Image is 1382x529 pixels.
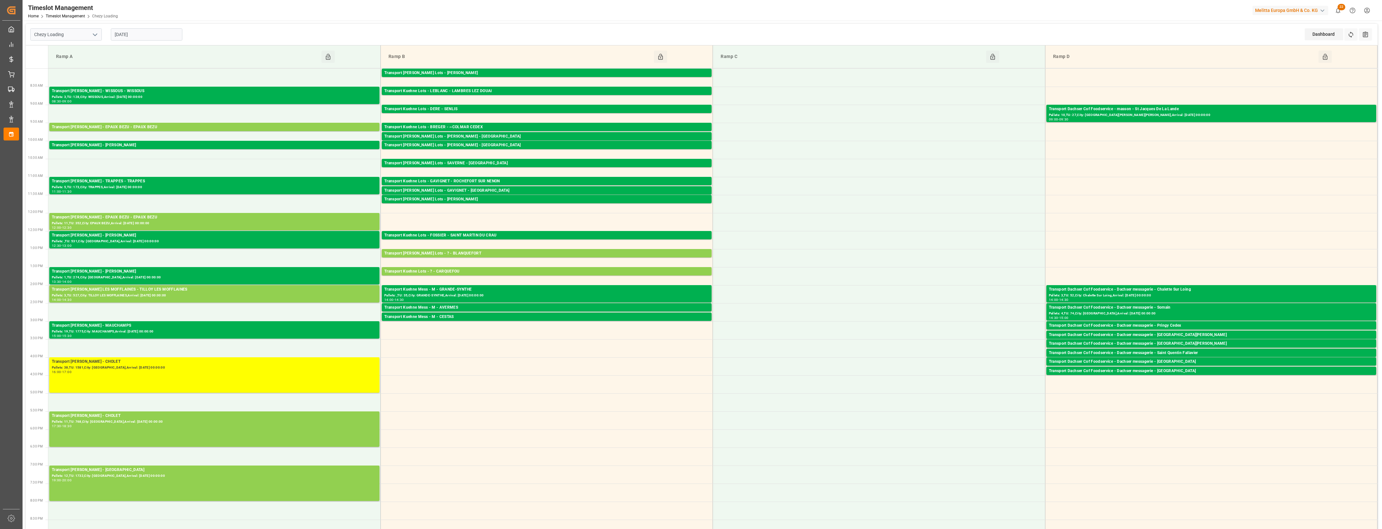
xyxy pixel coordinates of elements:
[30,300,43,304] span: 2:30 PM
[30,282,43,286] span: 2:00 PM
[52,280,61,283] div: 13:30
[52,419,377,425] div: Pallets: 11,TU: 768,City: [GEOGRAPHIC_DATA],Arrival: [DATE] 00:00:00
[52,130,377,136] div: Pallets: 23,TU: 1526,City: EPAUX BEZU,Arrival: [DATE] 00:00:00
[52,244,61,247] div: 12:30
[384,311,709,316] div: Pallets: ,TU: 22,City: [GEOGRAPHIC_DATA],Arrival: [DATE] 00:00:00
[30,517,43,520] span: 8:30 PM
[52,149,377,154] div: Pallets: ,TU: 322,City: [GEOGRAPHIC_DATA],Arrival: [DATE] 00:00:00
[52,142,377,149] div: Transport [PERSON_NAME] - [PERSON_NAME]
[384,133,709,140] div: Transport [PERSON_NAME] Lots - [PERSON_NAME] - [GEOGRAPHIC_DATA]
[30,354,43,358] span: 4:00 PM
[30,264,43,268] span: 1:30 PM
[30,102,43,105] span: 9:00 AM
[1058,118,1059,121] div: -
[52,413,377,419] div: Transport [PERSON_NAME] - CHOLET
[384,130,709,136] div: Pallets: 7,TU: 513,City: ~COLMAR CEDEX,Arrival: [DATE] 00:00:00
[52,214,377,221] div: Transport [PERSON_NAME] - EPAUX BEZU - EPAUX BEZU
[30,318,43,322] span: 3:00 PM
[384,94,709,100] div: Pallets: 29,TU: ,City: [GEOGRAPHIC_DATA],Arrival: [DATE] 00:00:00
[384,106,709,112] div: Transport Kuehne Lots - DERE - SENLIS
[28,228,43,232] span: 12:30 PM
[52,232,377,239] div: Transport [PERSON_NAME] - [PERSON_NAME]
[30,390,43,394] span: 5:00 PM
[30,84,43,87] span: 8:30 AM
[394,298,395,301] div: -
[52,268,377,275] div: Transport [PERSON_NAME] - [PERSON_NAME]
[384,76,709,82] div: Pallets: 9,TU: 128,City: CARQUEFOU,Arrival: [DATE] 00:00:00
[52,370,61,373] div: 16:00
[61,370,62,373] div: -
[1059,118,1069,121] div: 09:30
[1049,304,1374,311] div: Transport Dachser Cof Foodservice - Dachser messagerie - Somain
[30,463,43,466] span: 7:00 PM
[1059,316,1069,319] div: 15:00
[1049,293,1374,298] div: Pallets: 3,TU: 52,City: Chalette Sur Loing,Arrival: [DATE] 00:00:00
[52,329,377,334] div: Pallets: 19,TU: 1775,City: MAUCHAMPS,Arrival: [DATE] 00:00:00
[28,156,43,159] span: 10:30 AM
[52,286,377,293] div: Transport [PERSON_NAME] LES MOFFLAINES - TILLOY LES MOFFLAINES
[1049,112,1374,118] div: Pallets: 10,TU: 27,City: [GEOGRAPHIC_DATA][PERSON_NAME][PERSON_NAME],Arrival: [DATE] 00:00:00
[30,28,102,41] input: Type to search/select
[90,30,100,40] button: open menu
[1331,3,1345,18] button: show 22 new notifications
[30,372,43,376] span: 4:30 PM
[1049,298,1058,301] div: 14:00
[52,293,377,298] div: Pallets: 3,TU: 527,City: TILLOY LES MOFFLAINES,Arrival: [DATE] 00:00:00
[52,221,377,226] div: Pallets: 11,TU: 352,City: EPAUX BEZU,Arrival: [DATE] 00:00:00
[61,298,62,301] div: -
[61,334,62,337] div: -
[384,160,709,167] div: Transport [PERSON_NAME] Lots - SAVERNE - [GEOGRAPHIC_DATA]
[52,124,377,130] div: Transport [PERSON_NAME] - EPAUX BEZU - EPAUX BEZU
[30,445,43,448] span: 6:30 PM
[62,190,72,193] div: 11:30
[1049,311,1374,316] div: Pallets: 4,TU: 74,City: [GEOGRAPHIC_DATA],Arrival: [DATE] 00:00:00
[395,298,404,301] div: 14:30
[46,14,85,18] a: Timeslot Management
[30,499,43,502] span: 8:00 PM
[1338,4,1345,10] span: 22
[1049,316,1058,319] div: 14:30
[52,100,61,103] div: 08:30
[718,51,986,63] div: Ramp C
[52,94,377,100] div: Pallets: 3,TU: 128,City: WISSOUS,Arrival: [DATE] 00:00:00
[52,190,61,193] div: 11:00
[384,70,709,76] div: Transport [PERSON_NAME] Lots - [PERSON_NAME]
[62,226,72,229] div: 12:30
[384,178,709,185] div: Transport Kuehne Lots - GAVIGNET - ROCHEFORT SUR NENON
[62,334,72,337] div: 15:30
[61,190,62,193] div: -
[28,210,43,214] span: 12:00 PM
[30,481,43,484] span: 7:30 PM
[384,167,709,172] div: Pallets: ,TU: 28,City: [GEOGRAPHIC_DATA],Arrival: [DATE] 00:00:00
[62,298,72,301] div: 14:30
[52,334,61,337] div: 15:00
[384,149,709,154] div: Pallets: 1,TU: ,City: [GEOGRAPHIC_DATA],Arrival: [DATE] 00:00:00
[61,425,62,428] div: -
[53,51,322,63] div: Ramp A
[1252,4,1331,16] button: Melitta Europa GmbH & Co. KG
[62,425,72,428] div: 18:30
[52,226,61,229] div: 12:00
[384,320,709,326] div: Pallets: ,TU: 67,City: CESTAS,Arrival: [DATE] 00:00:00
[52,322,377,329] div: Transport [PERSON_NAME] - MAUCHAMPS
[1049,374,1374,380] div: Pallets: ,TU: 75,City: [GEOGRAPHIC_DATA],Arrival: [DATE] 00:00:00
[384,257,709,262] div: Pallets: 5,TU: 194,City: [GEOGRAPHIC_DATA],Arrival: [DATE] 00:00:00
[1059,298,1069,301] div: 14:30
[52,88,377,94] div: Transport [PERSON_NAME] - WISSOUS - WISSOUS
[384,314,709,320] div: Transport Kuehne Mess - M - CESTAS
[384,194,709,199] div: Pallets: 7,TU: 554,City: [GEOGRAPHIC_DATA],Arrival: [DATE] 00:00:00
[52,239,377,244] div: Pallets: ,TU: 531,City: [GEOGRAPHIC_DATA],Arrival: [DATE] 00:00:00
[1049,356,1374,362] div: Pallets: ,TU: 81,City: [GEOGRAPHIC_DATA][PERSON_NAME],Arrival: [DATE] 00:00:00
[1049,347,1374,352] div: Pallets: 1,TU: 18,City: [GEOGRAPHIC_DATA][PERSON_NAME],Arrival: [DATE] 00:00:00
[386,51,654,63] div: Ramp B
[52,298,61,301] div: 14:00
[30,427,43,430] span: 6:00 PM
[1049,368,1374,374] div: Transport Dachser Cof Foodservice - Dachser messagerie - [GEOGRAPHIC_DATA]
[384,124,709,130] div: Transport Kuehne Lots - BREGER - ~COLMAR CEDEX
[384,112,709,118] div: Pallets: 1,TU: 907,City: [GEOGRAPHIC_DATA],Arrival: [DATE] 00:00:00
[384,185,709,190] div: Pallets: 5,TU: 211,City: ROCHEFORT SUR NENON,Arrival: [DATE] 00:00:00
[1049,359,1374,365] div: Transport Dachser Cof Foodservice - Dachser messagerie - [GEOGRAPHIC_DATA]
[61,280,62,283] div: -
[384,304,709,311] div: Transport Kuehne Mess - M - AVERMES
[62,280,72,283] div: 14:00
